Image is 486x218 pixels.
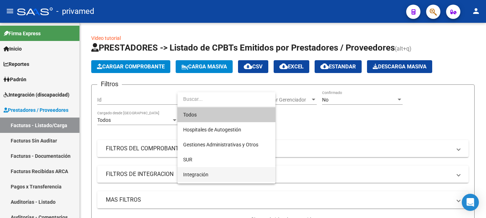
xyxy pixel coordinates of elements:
[183,107,270,122] span: Todos
[183,127,241,133] span: Hospitales de Autogestión
[462,194,479,211] div: Open Intercom Messenger
[183,157,192,162] span: SUR
[183,142,258,147] span: Gestiones Administrativas y Otros
[177,92,275,107] input: dropdown search
[183,172,208,177] span: Integración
